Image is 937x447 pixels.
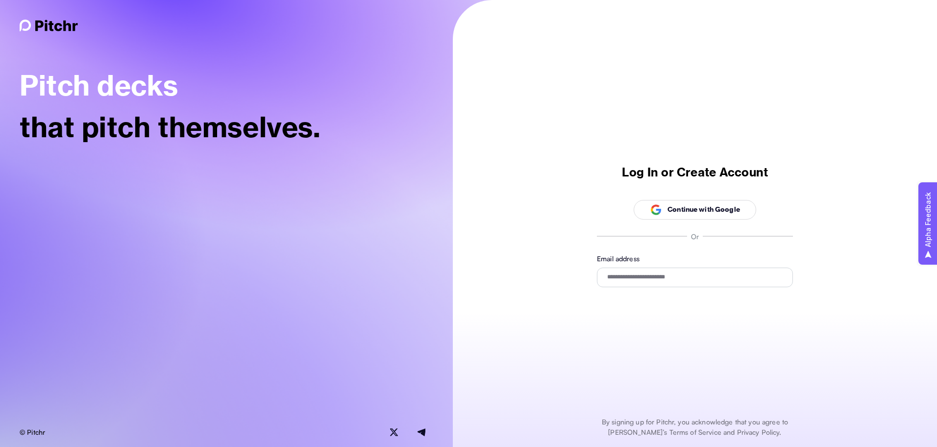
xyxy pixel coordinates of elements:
img: Pitchr logo [20,20,78,31]
img: Twitter icon [390,428,398,436]
p: Pitch decks [20,71,425,101]
img: svg%3e [650,204,662,216]
p: Log In or Create Account [622,165,768,180]
p: © Pitchr [20,427,45,437]
p: Continue with Google [667,204,740,215]
img: LinkedIn icon [418,428,425,436]
p: that pitch themselves. [20,112,425,143]
p: By signing up for Pitchr, you acknowledge that you agree to [PERSON_NAME]’s Terms of Service and ... [585,417,805,437]
p: Email address [597,253,793,264]
button: Continue with Google [634,200,756,220]
p: Or [691,231,699,242]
